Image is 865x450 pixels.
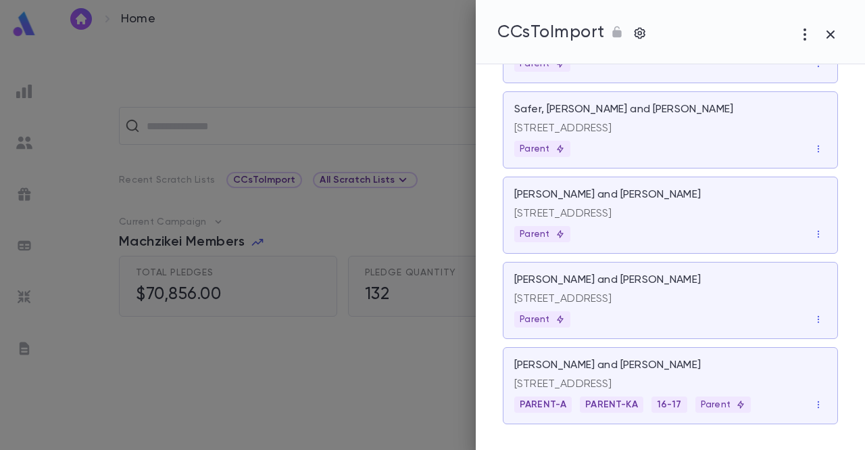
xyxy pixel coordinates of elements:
[514,359,701,372] p: [PERSON_NAME] and [PERSON_NAME]
[520,143,565,154] p: Parent
[514,207,826,221] p: [STREET_ADDRESS]
[514,103,733,116] p: Safer, [PERSON_NAME] and [PERSON_NAME]
[514,226,570,242] div: Parent
[514,188,701,202] p: [PERSON_NAME] and [PERSON_NAME]
[497,23,605,43] h5: CCsToImport
[514,378,826,391] p: [STREET_ADDRESS]
[514,141,570,157] div: Parent
[514,399,572,410] span: PARENT-A
[580,399,643,410] span: PARENT-KA
[520,229,565,240] p: Parent
[651,399,687,410] span: 16-17
[520,314,565,325] p: Parent
[695,397,751,413] div: Parent
[514,273,701,287] p: [PERSON_NAME] and [PERSON_NAME]
[514,292,826,306] p: [STREET_ADDRESS]
[514,311,570,328] div: Parent
[514,122,826,135] p: [STREET_ADDRESS]
[701,399,746,410] p: Parent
